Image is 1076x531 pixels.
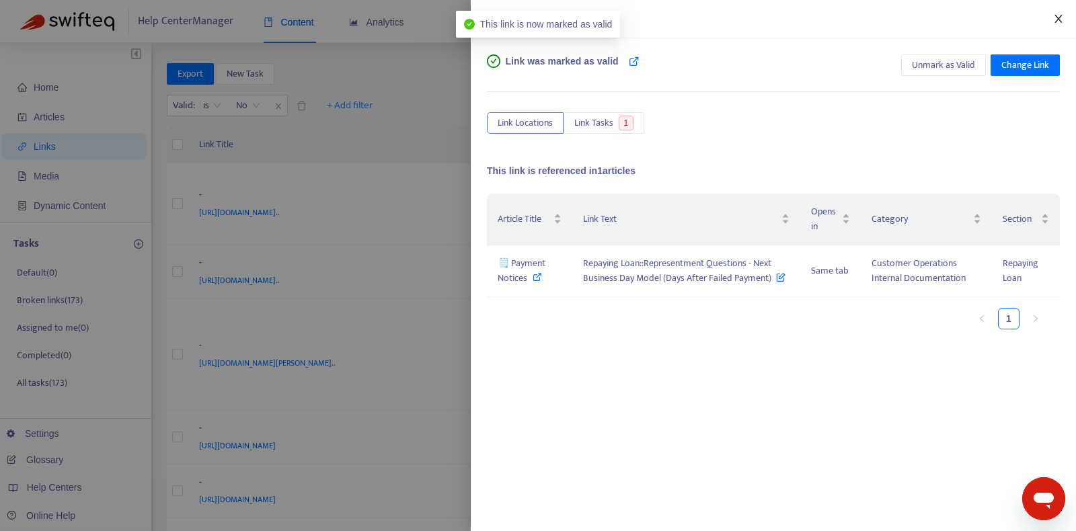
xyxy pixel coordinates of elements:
iframe: Button to launch messaging window [1022,477,1065,520]
a: 1 [999,309,1019,329]
span: Same tab [811,263,849,278]
button: Change Link [991,54,1060,76]
th: Opens in [800,194,861,245]
button: Link Tasks1 [564,112,644,134]
span: This link is referenced in 1 articles [487,165,636,176]
span: check-circle [487,54,500,68]
span: 1 [619,116,634,130]
button: Close [1049,13,1068,26]
span: Link Locations [498,116,553,130]
span: Article Title [498,212,551,227]
span: close [1053,13,1064,24]
span: Unmark as Valid [912,58,975,73]
button: right [1025,308,1046,329]
span: Customer Operations Internal Documentation [872,255,966,286]
li: Next Page [1025,308,1046,329]
button: Unmark as Valid [901,54,986,76]
span: Change Link [1001,58,1049,73]
span: Opens in [811,204,839,234]
span: Repaying Loan::Representment Questions - Next Business Day Model (Days After Failed Payment) [583,255,785,286]
span: left [978,315,986,323]
th: Section [992,194,1060,245]
th: Article Title [487,194,572,245]
span: check-circle [464,19,475,30]
span: right [1032,315,1040,323]
button: Link Locations [487,112,564,134]
span: Category [872,212,970,227]
span: Link Text [583,212,779,227]
span: Repaying Loan [1003,255,1038,286]
span: This link is now marked as valid [480,19,613,30]
th: Category [861,194,992,245]
span: Link was marked as valid [506,54,619,81]
button: left [971,308,993,329]
li: Previous Page [971,308,993,329]
span: Section [1003,212,1038,227]
span: 🗒️ Payment Notices [498,255,545,286]
span: Link Tasks [574,116,613,130]
th: Link Text [572,194,800,245]
li: 1 [998,308,1020,329]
